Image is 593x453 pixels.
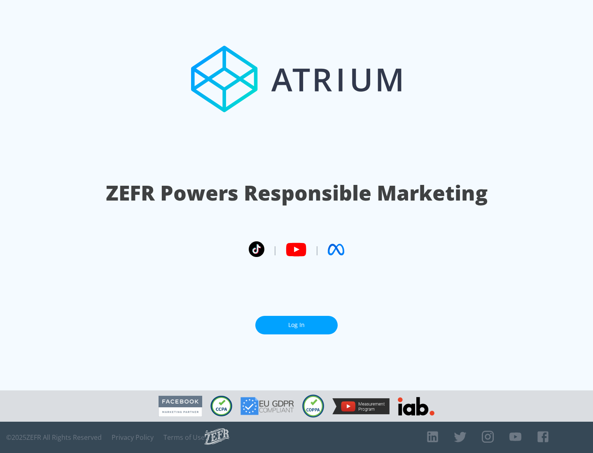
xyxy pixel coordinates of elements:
a: Privacy Policy [112,433,154,441]
img: Facebook Marketing Partner [159,396,202,417]
a: Log In [255,316,338,334]
img: GDPR Compliant [240,397,294,415]
span: | [315,243,320,256]
img: CCPA Compliant [210,396,232,416]
img: IAB [398,397,434,416]
span: | [273,243,278,256]
h1: ZEFR Powers Responsible Marketing [106,179,488,207]
img: YouTube Measurement Program [332,398,390,414]
img: COPPA Compliant [302,395,324,418]
a: Terms of Use [163,433,205,441]
span: © 2025 ZEFR All Rights Reserved [6,433,102,441]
